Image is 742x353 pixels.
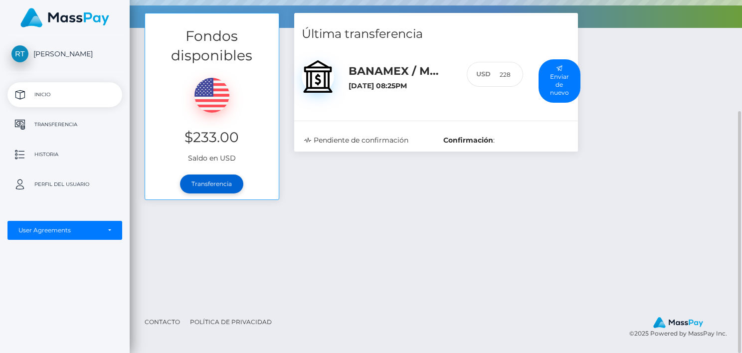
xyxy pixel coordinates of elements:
[194,78,229,113] img: USD.png
[18,226,100,234] div: User Agreements
[11,87,118,102] p: Inicio
[443,136,493,145] b: Confirmación
[145,26,279,65] h3: Fondos disponibles
[153,128,271,147] h3: $233.00
[436,135,575,146] div: :
[180,175,243,193] a: Transferencia
[7,221,122,240] button: User Agreements
[145,65,279,169] div: Saldo en USD
[7,142,122,167] a: Historia
[629,317,735,339] div: © 2025 Powered by MassPay Inc.
[349,64,452,79] h5: BANAMEX / MXN
[302,25,570,43] h4: Última transferencia
[297,135,436,146] div: Pendiente de confirmación
[7,82,122,107] a: Inicio
[186,314,276,330] a: Política de privacidad
[7,49,122,58] span: [PERSON_NAME]
[11,147,118,162] p: Historia
[491,62,523,87] input: 228.00
[349,82,452,90] h6: [DATE] 08:25PM
[20,8,109,27] img: MassPay
[7,172,122,197] a: Perfil del usuario
[11,177,118,192] p: Perfil del usuario
[467,62,491,87] div: USD
[653,317,703,328] img: MassPay
[539,59,580,103] button: Enviar de nuevo
[302,60,334,93] img: bank.svg
[7,112,122,137] a: Transferencia
[11,117,118,132] p: Transferencia
[141,314,184,330] a: Contacto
